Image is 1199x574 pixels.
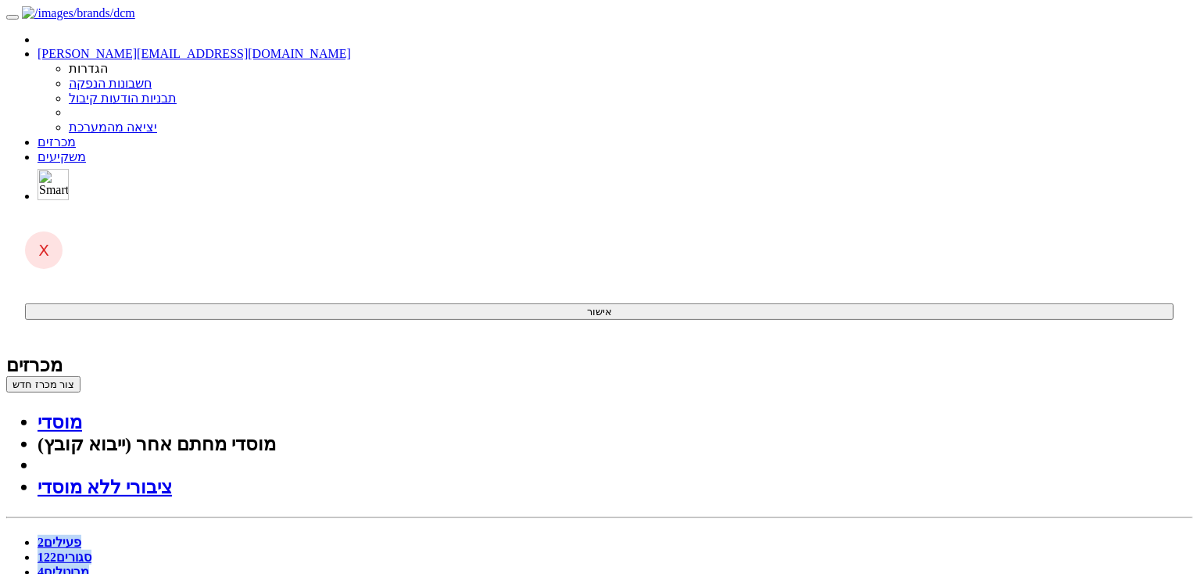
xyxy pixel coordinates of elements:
[25,192,93,283] strong: טופס הזמנה במכרז למשקיעים מסווגים
[25,303,1174,320] button: אישור
[69,91,177,105] a: תבניות הודעות קיבול
[38,551,56,564] span: 122
[32,17,93,29] span: [[פרטי הצעה]]
[38,47,351,60] a: [PERSON_NAME][EMAIL_ADDRESS][DOMAIN_NAME]
[38,551,91,564] a: סגורים
[38,536,81,549] a: פעילים
[32,16,93,32] span: פרטי הצעה שומר מקום widget
[69,120,157,134] a: יציאה מהמערכת
[16,307,93,356] p: שם מלא של המשקיע המסווג:
[38,536,44,549] span: 2
[38,412,82,432] a: מוסדי
[38,150,86,163] a: משקיעים
[30,56,93,104] span: [[שם חברה]]
[38,434,276,454] a: מוסדי מחתם אחר (ייבוא קובץ)
[16,56,93,105] span: שם חברה שומר מקום widget
[38,241,49,260] span: X
[69,61,1193,76] li: הגדרות
[38,477,172,497] a: ציבורי ללא מוסדי
[6,376,81,393] button: צור מכרז חדש
[38,135,76,149] a: מכרזים
[38,169,69,200] img: SmartBull Logo
[6,354,1193,376] div: מכרזים
[69,77,152,90] a: חשבונות הנפקה
[22,6,135,20] img: /images/brands/dcm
